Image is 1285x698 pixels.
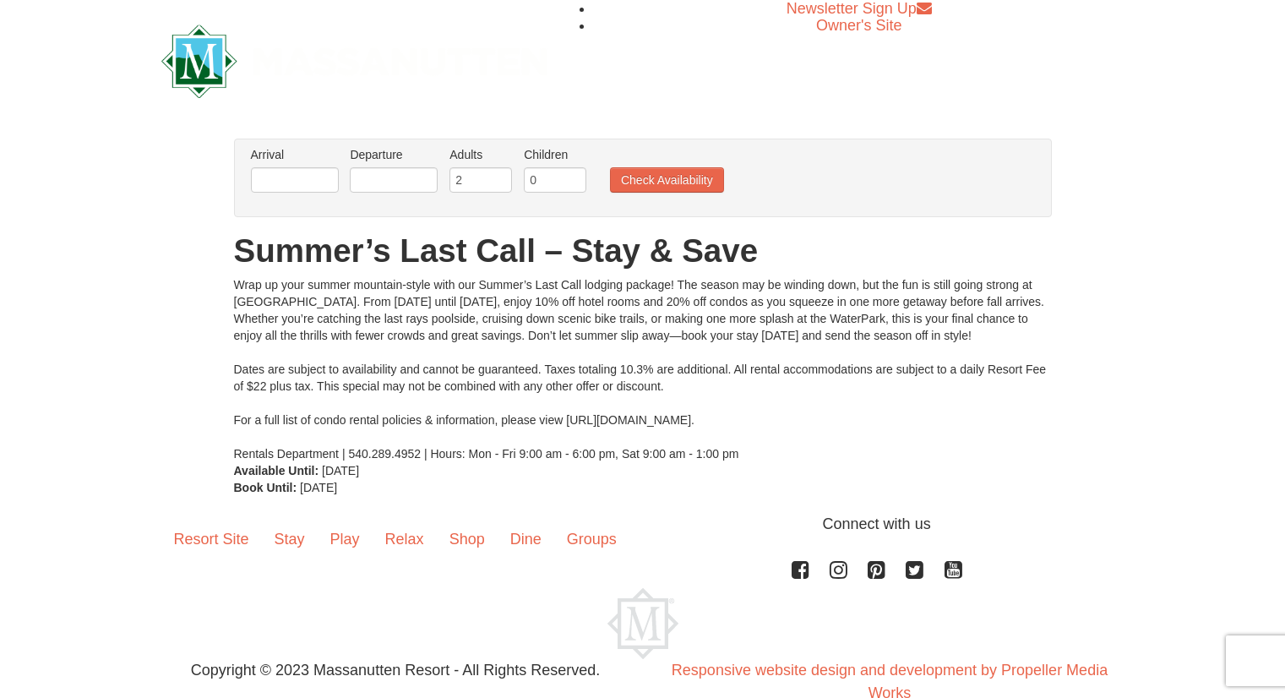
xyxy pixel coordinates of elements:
[816,17,901,34] a: Owner's Site
[161,513,1124,536] p: Connect with us
[149,659,643,682] p: Copyright © 2023 Massanutten Resort - All Rights Reserved.
[350,146,438,163] label: Departure
[498,513,554,565] a: Dine
[524,146,586,163] label: Children
[262,513,318,565] a: Stay
[300,481,337,494] span: [DATE]
[610,167,724,193] button: Check Availability
[161,39,548,79] a: Massanutten Resort
[437,513,498,565] a: Shop
[234,234,1052,268] h1: Summer’s Last Call – Stay & Save
[251,146,339,163] label: Arrival
[607,588,678,659] img: Massanutten Resort Logo
[554,513,629,565] a: Groups
[373,513,437,565] a: Relax
[234,464,319,477] strong: Available Until:
[234,276,1052,462] div: Wrap up your summer mountain-style with our Summer’s Last Call lodging package! The season may be...
[449,146,512,163] label: Adults
[322,464,359,477] span: [DATE]
[318,513,373,565] a: Play
[161,513,262,565] a: Resort Site
[234,481,297,494] strong: Book Until:
[161,25,548,98] img: Massanutten Resort Logo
